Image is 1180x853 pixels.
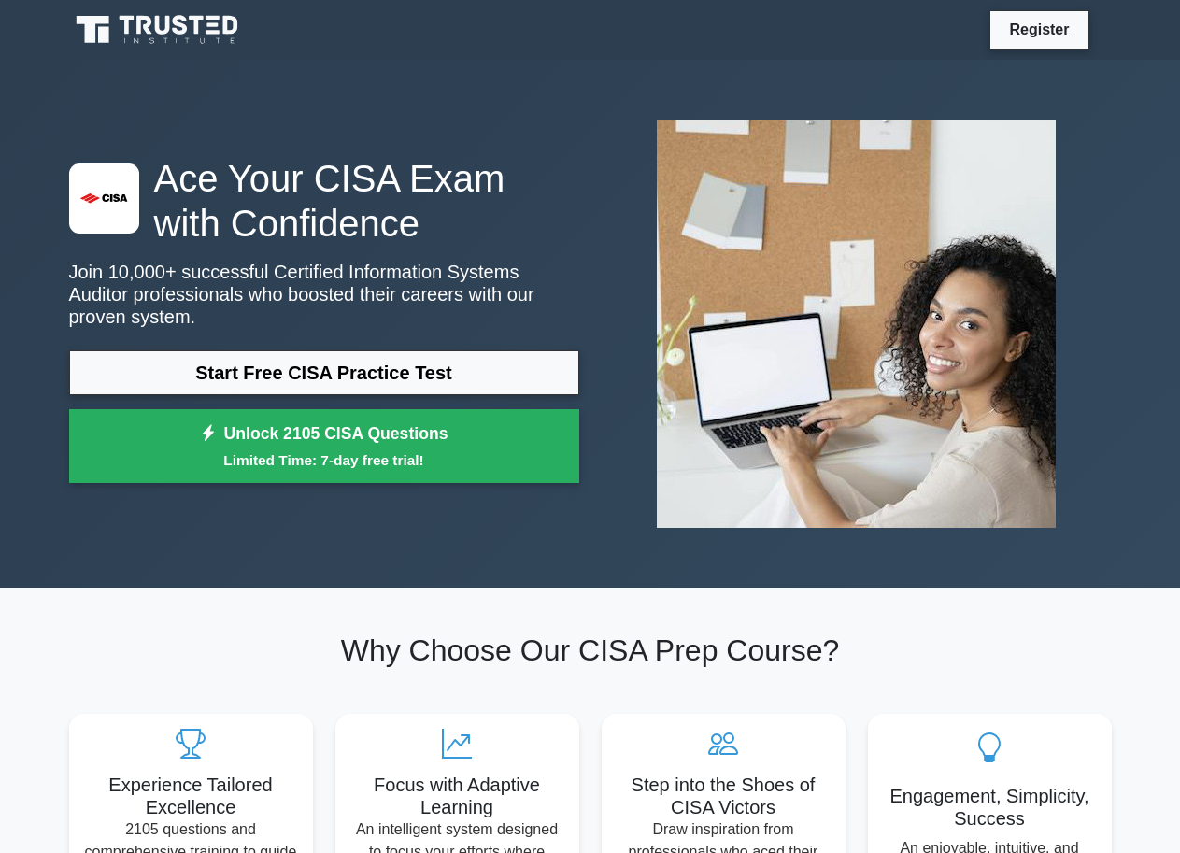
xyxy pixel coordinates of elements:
a: Unlock 2105 CISA QuestionsLimited Time: 7-day free trial! [69,409,579,484]
h1: Ace Your CISA Exam with Confidence [69,156,579,246]
h2: Why Choose Our CISA Prep Course? [69,633,1112,668]
p: Join 10,000+ successful Certified Information Systems Auditor professionals who boosted their car... [69,261,579,328]
small: Limited Time: 7-day free trial! [92,449,556,471]
h5: Engagement, Simplicity, Success [883,785,1097,830]
h5: Step into the Shoes of CISA Victors [617,774,831,818]
h5: Experience Tailored Excellence [84,774,298,818]
h5: Focus with Adaptive Learning [350,774,564,818]
a: Start Free CISA Practice Test [69,350,579,395]
a: Register [998,18,1080,41]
